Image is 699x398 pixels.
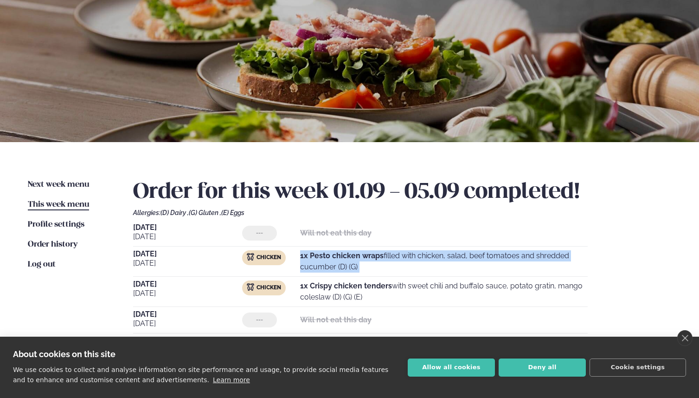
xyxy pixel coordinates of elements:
[28,259,56,270] a: Log out
[221,209,244,216] span: (E) Eggs
[28,219,84,230] a: Profile settings
[590,359,686,377] button: Cookie settings
[247,283,254,291] img: chicken.svg
[133,250,242,258] span: [DATE]
[300,281,588,303] p: with sweet chili and buffalo sauce, potato gratin, mango coleslaw (D) (G) (E)
[257,284,281,292] span: Chicken
[28,239,77,250] a: Order history
[28,181,89,189] span: Next week menu
[300,251,384,260] strong: 1x Pesto chicken wraps
[499,359,586,377] button: Deny all
[256,229,263,237] span: ---
[28,199,89,210] a: This week menu
[133,318,242,329] span: [DATE]
[133,311,242,318] span: [DATE]
[133,209,671,216] div: Allergies:
[247,253,254,261] img: chicken.svg
[133,288,242,299] span: [DATE]
[133,258,242,269] span: [DATE]
[13,366,388,384] p: We use cookies to collect and analyse information on site performance and usage, to provide socia...
[28,179,89,190] a: Next week menu
[28,201,89,209] span: This week menu
[133,281,242,288] span: [DATE]
[133,224,242,231] span: [DATE]
[256,316,263,324] span: ---
[300,315,372,324] strong: Will not eat this day
[213,376,250,384] a: Learn more
[28,261,56,268] span: Log out
[300,281,392,290] strong: 1x Crispy chicken tenders
[133,231,242,242] span: [DATE]
[300,250,588,273] p: filled with chicken, salad, beef tomatoes and shredded cucumber (D) (G)
[677,330,693,346] a: close
[160,209,189,216] span: (D) Dairy ,
[189,209,221,216] span: (G) Gluten ,
[133,179,671,205] h2: Order for this week 01.09 - 05.09 completed!
[28,241,77,248] span: Order history
[257,254,281,261] span: Chicken
[408,359,495,377] button: Allow all cookies
[28,221,84,228] span: Profile settings
[13,349,115,359] strong: About cookies on this site
[300,228,372,237] strong: Will not eat this day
